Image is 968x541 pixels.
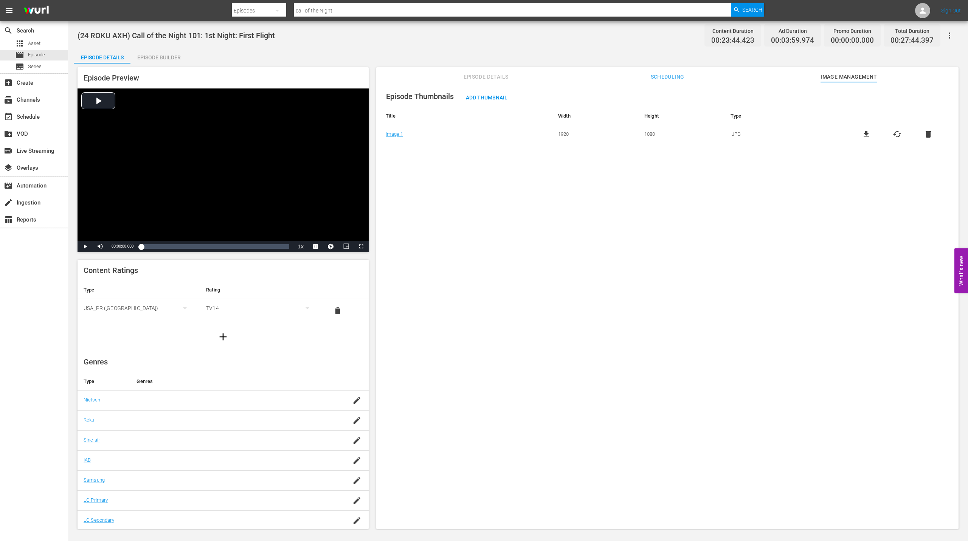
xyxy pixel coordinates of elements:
div: Video Player [78,88,369,252]
span: Episode [15,51,24,60]
span: 00:23:44.423 [711,36,754,45]
th: Type [78,281,200,299]
th: Rating [200,281,323,299]
button: Fullscreen [354,241,369,252]
button: Mute [93,241,108,252]
td: 1080 [639,125,725,143]
button: Playback Rate [293,241,308,252]
div: Total Duration [890,26,934,36]
span: 00:00:00.000 [112,244,133,248]
a: Nielsen [84,397,100,403]
span: 00:03:59.974 [771,36,814,45]
th: Type [78,372,130,391]
span: Channels [4,95,13,104]
div: Progress Bar [141,244,289,249]
span: Add Thumbnail [460,95,513,101]
button: Picture-in-Picture [338,241,354,252]
a: LG Primary [84,497,108,503]
a: Sinclair [84,437,100,443]
button: delete [924,130,933,139]
span: (24 ROKU AXH) Call of the Night 101: 1st Night: First Flight [78,31,275,40]
span: Overlays [4,163,13,172]
div: Content Duration [711,26,754,36]
a: Sign Out [941,8,961,14]
span: menu [5,6,14,15]
a: Samsung [84,477,105,483]
button: Play [78,241,93,252]
span: Image Management [821,72,877,82]
span: Ingestion [4,198,13,207]
a: file_download [862,130,871,139]
div: Episode Builder [130,48,187,67]
div: Episode Details [74,48,130,67]
span: Series [28,63,42,70]
button: cached [893,130,902,139]
span: delete [333,306,342,315]
span: Content Ratings [84,266,138,275]
span: Scheduling [639,72,696,82]
span: Schedule [4,112,13,121]
span: Episode [28,51,45,59]
button: Add Thumbnail [460,90,513,104]
span: Genres [84,357,108,366]
button: delete [329,302,347,320]
span: 00:27:44.397 [890,36,934,45]
img: ans4CAIJ8jUAAAAAAAAAAAAAAAAAAAAAAAAgQb4GAAAAAAAAAAAAAAAAAAAAAAAAJMjXAAAAAAAAAAAAAAAAAAAAAAAAgAT5G... [18,2,54,20]
div: Promo Duration [831,26,874,36]
span: Asset [28,40,40,47]
span: Episode Preview [84,73,139,82]
span: table_chart [4,215,13,224]
td: 1920 [552,125,639,143]
div: TV14 [206,298,316,319]
span: Episode Details [458,72,514,82]
a: LG Secondary [84,517,114,523]
th: Title [380,107,552,125]
th: Width [552,107,639,125]
a: IAB [84,457,91,463]
span: Asset [15,39,24,48]
span: Series [15,62,24,71]
button: Search [731,3,764,17]
button: Open Feedback Widget [954,248,968,293]
th: Type [725,107,840,125]
button: Episode Builder [130,48,187,64]
span: 00:00:00.000 [831,36,874,45]
div: Ad Duration [771,26,814,36]
button: Jump To Time [323,241,338,252]
span: Create [4,78,13,87]
a: Image 1 [386,131,403,137]
span: Automation [4,181,13,190]
button: Captions [308,241,323,252]
span: Episode Thumbnails [386,92,454,101]
button: Episode Details [74,48,130,64]
th: Height [639,107,725,125]
td: .JPG [725,125,840,143]
span: Live Streaming [4,146,13,155]
span: Search [742,3,762,17]
a: Roku [84,417,95,423]
span: Search [4,26,13,35]
span: VOD [4,129,13,138]
th: Genres [130,372,337,391]
div: USA_PR ([GEOGRAPHIC_DATA]) [84,298,194,319]
table: simple table [78,281,369,322]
